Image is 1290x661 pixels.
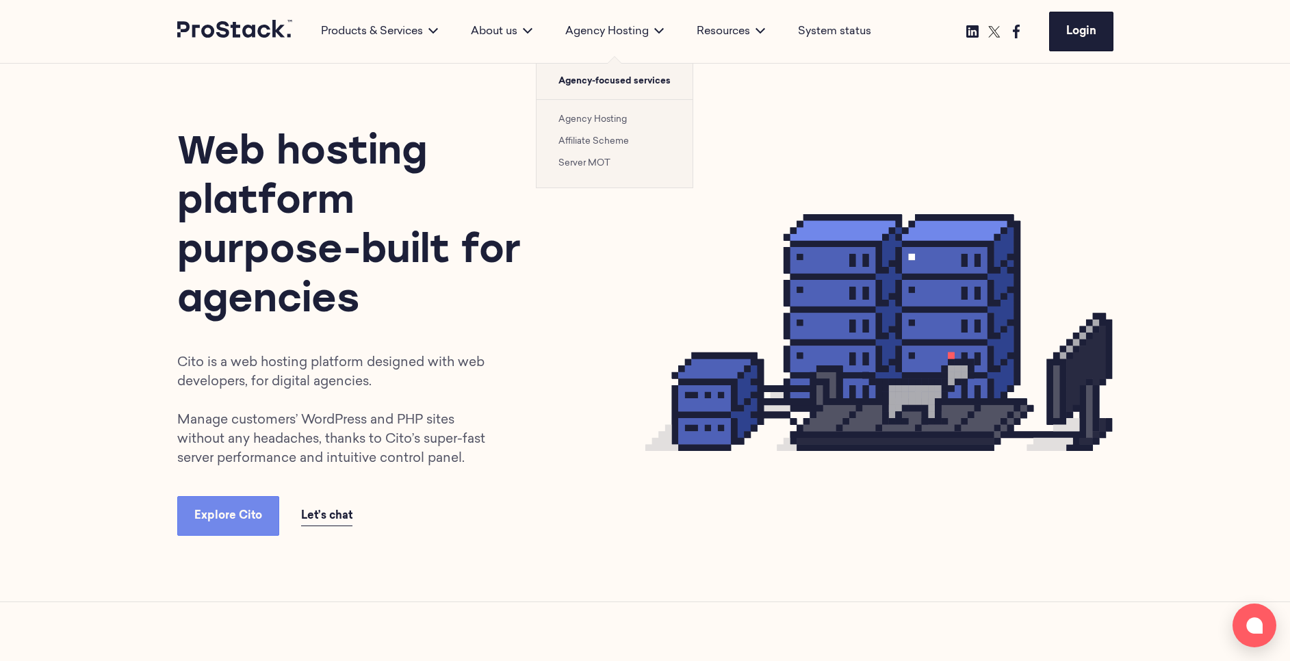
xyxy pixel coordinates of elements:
[301,510,352,521] span: Let’s chat
[177,496,279,536] a: Explore Cito
[798,23,871,40] a: System status
[301,506,352,526] a: Let’s chat
[1066,26,1096,37] span: Login
[194,510,262,521] span: Explore Cito
[454,23,549,40] div: About us
[1049,12,1113,51] a: Login
[177,20,294,43] a: Prostack logo
[558,137,629,146] a: Affiliate Scheme
[549,23,680,40] div: Agency Hosting
[558,159,610,168] a: Server MOT
[558,115,627,124] a: Agency Hosting
[177,129,536,326] h1: Web hosting platform purpose-built for agencies
[305,23,454,40] div: Products & Services
[537,64,693,99] span: Agency-focused services
[177,354,500,469] p: Cito is a web hosting platform designed with web developers, for digital agencies. Manage custome...
[680,23,782,40] div: Resources
[1233,604,1276,647] button: Open chat window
